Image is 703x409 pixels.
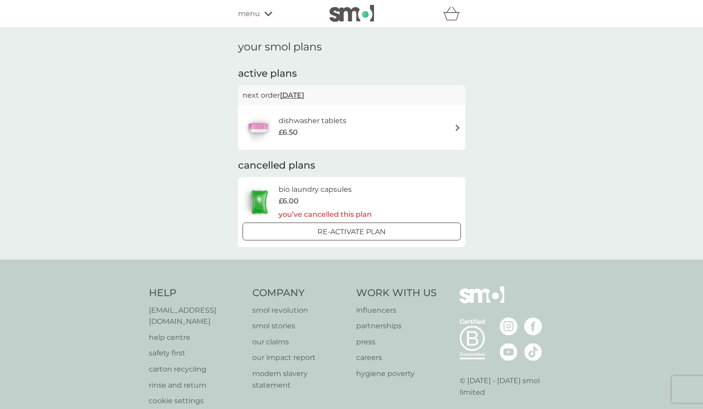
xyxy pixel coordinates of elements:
span: £6.00 [279,195,299,207]
h2: active plans [238,67,465,81]
a: careers [356,352,437,364]
a: modern slavery statement [252,368,347,391]
h6: dishwasher tablets [279,115,346,127]
h4: Company [252,286,347,300]
a: smol revolution [252,305,347,316]
img: arrow right [454,124,461,131]
a: safety first [149,347,244,359]
img: smol [329,5,374,22]
p: Re-activate Plan [317,226,386,238]
div: basket [443,5,465,23]
img: visit the smol Tiktok page [524,343,542,361]
img: visit the smol Facebook page [524,318,542,335]
a: press [356,336,437,348]
img: dishwasher tablets [243,112,274,143]
button: Re-activate Plan [243,223,461,240]
h4: Work With Us [356,286,437,300]
a: our impact report [252,352,347,364]
a: carton recycling [149,364,244,375]
span: menu [238,8,260,20]
h2: cancelled plans [238,159,465,173]
h4: Help [149,286,244,300]
img: smol [460,286,504,317]
a: our claims [252,336,347,348]
img: bio laundry capsules [243,186,276,218]
a: help centre [149,332,244,343]
a: [EMAIL_ADDRESS][DOMAIN_NAME] [149,305,244,327]
p: you’ve cancelled this plan [279,209,372,220]
a: smol stories [252,320,347,332]
a: partnerships [356,320,437,332]
h6: bio laundry capsules [279,184,372,195]
p: © [DATE] - [DATE] smol limited [460,375,555,398]
img: visit the smol Instagram page [500,318,518,335]
img: visit the smol Youtube page [500,343,518,361]
a: cookie settings [149,395,244,407]
h1: your smol plans [238,41,465,54]
span: [DATE] [280,87,304,104]
span: £6.50 [279,127,298,138]
a: hygiene poverty [356,368,437,380]
p: next order [243,90,461,101]
a: rinse and return [149,380,244,391]
a: influencers [356,305,437,316]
